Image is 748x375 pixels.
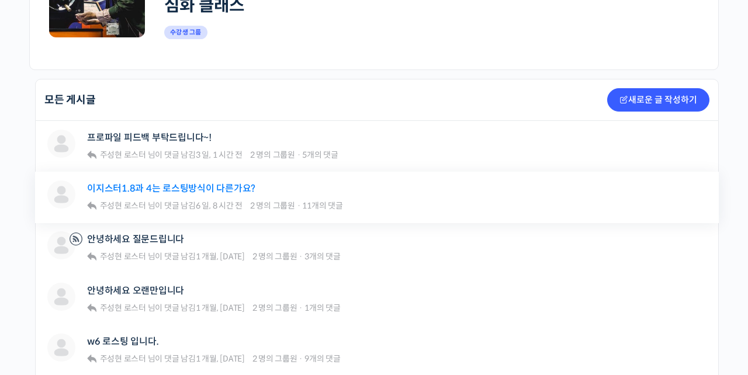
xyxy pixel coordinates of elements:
[107,296,121,305] span: 대화
[4,278,77,307] a: 홈
[297,200,301,211] span: ·
[181,296,195,305] span: 설정
[87,336,158,347] a: w6 로스팅 입니다.
[98,303,146,313] a: 주성현 로스터
[304,303,341,313] span: 1개의 댓글
[299,353,303,364] span: ·
[196,200,243,211] a: 6 일, 8 시간 전
[100,200,146,211] span: 주성현 로스터
[252,353,297,364] span: 2 명의 그룹원
[196,251,245,262] a: 1 개월, [DATE]
[250,150,295,160] span: 2 명의 그룹원
[87,234,184,245] a: 안녕하세요 질문드립니다
[98,251,146,262] a: 주성현 로스터
[87,183,255,194] a: 이지스터1.8과 4는 로스팅방식이 다른가요?
[302,200,342,211] span: 11개의 댓글
[98,353,245,364] span: 님이 댓글 남김
[299,251,303,262] span: ·
[196,353,245,364] a: 1 개월, [DATE]
[98,353,146,364] a: 주성현 로스터
[304,353,341,364] span: 9개의 댓글
[98,150,243,160] span: 님이 댓글 남김
[100,251,146,262] span: 주성현 로스터
[98,200,243,211] span: 님이 댓글 남김
[37,296,44,305] span: 홈
[44,95,96,105] h2: 모든 게시글
[98,200,146,211] a: 주성현 로스터
[100,303,146,313] span: 주성현 로스터
[252,251,297,262] span: 2 명의 그룹원
[100,150,146,160] span: 주성현 로스터
[196,303,245,313] a: 1 개월, [DATE]
[302,150,338,160] span: 5개의 댓글
[250,200,295,211] span: 2 명의 그룹원
[98,251,245,262] span: 님이 댓글 남김
[77,278,151,307] a: 대화
[100,353,146,364] span: 주성현 로스터
[98,150,146,160] a: 주성현 로스터
[304,251,341,262] span: 3개의 댓글
[87,132,212,143] a: 프로파일 피드백 부탁드립니다~!
[164,26,207,39] span: 수강생 그룹
[196,150,243,160] a: 3 일, 1 시간 전
[252,303,297,313] span: 2 명의 그룹원
[98,303,245,313] span: 님이 댓글 남김
[151,278,224,307] a: 설정
[297,150,301,160] span: ·
[87,285,184,296] a: 안녕하세요 오랜만입니다
[299,303,303,313] span: ·
[607,88,709,112] a: 새로운 글 작성하기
